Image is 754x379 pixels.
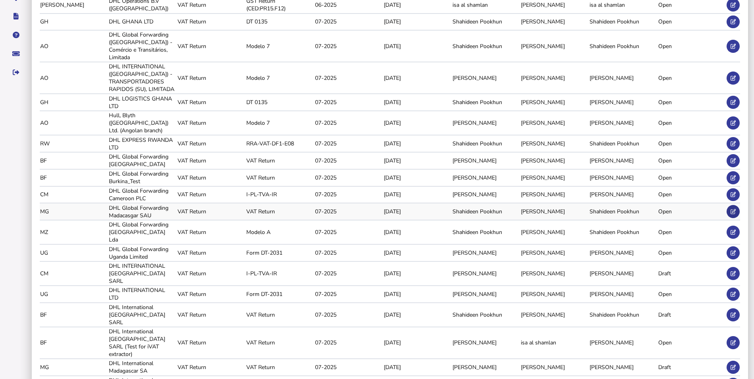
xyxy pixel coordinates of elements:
[521,339,587,346] div: isa al shamlan
[590,174,655,182] div: [PERSON_NAME]
[521,364,587,371] div: [PERSON_NAME]
[315,157,381,164] div: 07-2025
[246,43,312,50] div: Modelo 7
[178,157,244,164] div: VAT Return
[40,18,106,25] div: GH
[384,208,450,215] div: [DATE]
[521,74,587,82] div: [PERSON_NAME]
[109,18,175,25] div: DHL GHANA LTD
[40,228,106,236] div: MZ
[384,74,450,82] div: [DATE]
[727,154,740,167] button: Edit
[521,1,587,9] div: [PERSON_NAME]
[590,99,655,106] div: [PERSON_NAME]
[384,140,450,147] div: [DATE]
[109,63,175,93] div: DHL INTERNATIONAL ([GEOGRAPHIC_DATA]) -TRANSPORTADORES RAPIDOS (SU), LIMITADA
[178,208,244,215] div: VAT Return
[315,270,381,277] div: 07-2025
[178,339,244,346] div: VAT Return
[727,72,740,85] button: Edit
[384,99,450,106] div: [DATE]
[178,119,244,127] div: VAT Return
[384,228,450,236] div: [DATE]
[727,96,740,109] button: Edit
[40,119,106,127] div: AO
[452,249,518,257] div: [PERSON_NAME]
[178,74,244,82] div: VAT Return
[109,328,175,358] div: DHL International [GEOGRAPHIC_DATA] SARL (Test for iVAT extractor)
[315,43,381,50] div: 07-2025
[246,99,312,106] div: DT 0135
[521,157,587,164] div: [PERSON_NAME]
[727,15,740,29] button: Edit
[521,270,587,277] div: [PERSON_NAME]
[40,174,106,182] div: BF
[452,99,518,106] div: Shahideen Pookhun
[658,290,724,298] div: Open
[40,311,106,319] div: BF
[178,1,244,9] div: VAT Return
[658,43,724,50] div: Open
[452,228,518,236] div: Shahideen Pookhun
[590,140,655,147] div: Shahideen Pookhun
[178,191,244,198] div: VAT Return
[521,140,587,147] div: [PERSON_NAME]
[384,270,450,277] div: [DATE]
[178,228,244,236] div: VAT Return
[315,1,381,9] div: 06-2025
[384,311,450,319] div: [DATE]
[40,157,106,164] div: BF
[658,228,724,236] div: Open
[452,18,518,25] div: Shahideen Pookhun
[521,191,587,198] div: [PERSON_NAME]
[590,228,655,236] div: Shahideen Pookhun
[658,364,724,371] div: Draft
[727,308,740,321] button: Edit
[384,1,450,9] div: [DATE]
[384,157,450,164] div: [DATE]
[40,191,106,198] div: CM
[246,74,312,82] div: Modelo 7
[590,311,655,319] div: Shahideen Pookhun
[8,45,24,62] button: Raise a support ticket
[727,361,740,374] button: Edit
[178,18,244,25] div: VAT Return
[727,246,740,259] button: Edit
[109,221,175,244] div: DHL Global Forwarding [GEOGRAPHIC_DATA] Lda
[452,290,518,298] div: [PERSON_NAME]
[658,174,724,182] div: Open
[246,119,312,127] div: Modelo 7
[40,249,106,257] div: UG
[658,157,724,164] div: Open
[246,339,312,346] div: VAT Return
[178,140,244,147] div: VAT Return
[40,290,106,298] div: UG
[452,74,518,82] div: [PERSON_NAME]
[452,208,518,215] div: Shahideen Pookhun
[452,157,518,164] div: [PERSON_NAME]
[658,99,724,106] div: Open
[658,311,724,319] div: Draft
[452,43,518,50] div: Shahideen Pookhun
[727,171,740,184] button: Edit
[40,99,106,106] div: GH
[109,112,175,134] div: Hull, Blyth ([GEOGRAPHIC_DATA]) Ltd. (Angolan branch)
[109,187,175,202] div: DHL Global Forwarding Cameroon PLC
[40,339,106,346] div: BF
[109,204,175,219] div: DHL Global Forwarding Madacasgar SAU
[521,174,587,182] div: [PERSON_NAME]
[315,18,381,25] div: 07-2025
[246,249,312,257] div: Form DT-2031
[178,249,244,257] div: VAT Return
[658,270,724,277] div: Draft
[315,208,381,215] div: 07-2025
[246,208,312,215] div: VAT Return
[315,228,381,236] div: 07-2025
[590,1,655,9] div: isa al shamlan
[40,43,106,50] div: AO
[727,226,740,239] button: Edit
[246,157,312,164] div: VAT Return
[40,208,106,215] div: MG
[246,290,312,298] div: Form DT-2031
[315,99,381,106] div: 07-2025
